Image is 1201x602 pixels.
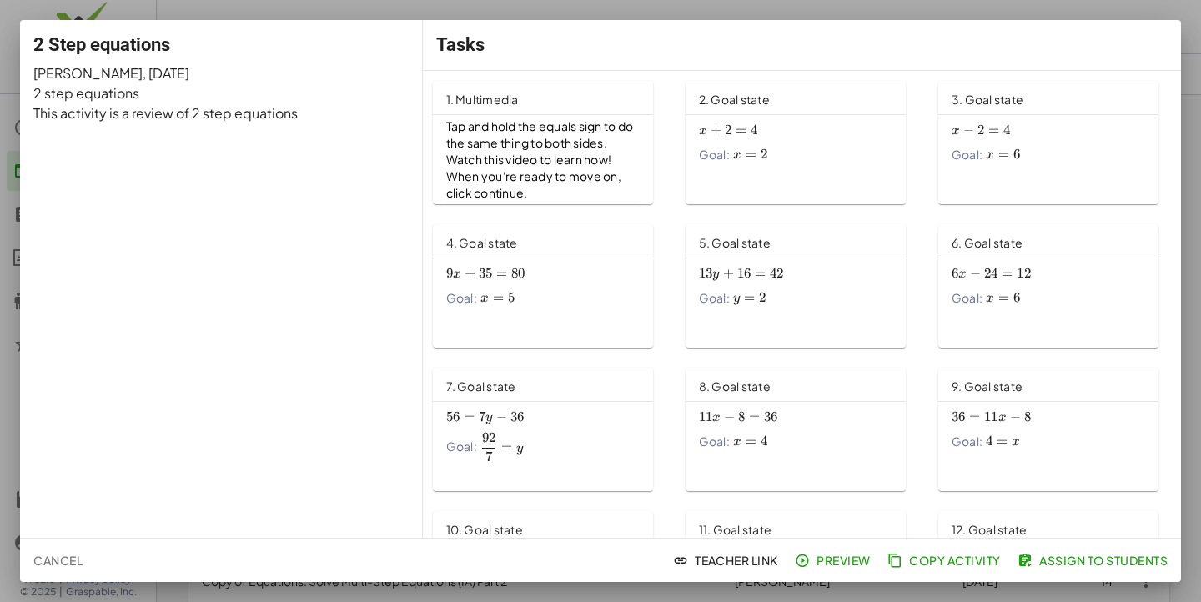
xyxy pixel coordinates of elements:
[952,522,1028,537] span: 12. Goal state
[446,118,636,150] span: Tap and hold the equals sign to do the same thing to both sides.
[446,201,640,279] img: d01a133bd30351e536c378c4ad05ecc8bb13b6a958daf44926f038189a2f6e5e.gif
[33,64,143,82] span: [PERSON_NAME]
[746,433,756,449] span: =
[446,152,624,200] span: Watch this video to learn how! When you're ready to move on, click continue.
[670,545,785,575] button: Teacher Link
[699,433,730,450] span: Goal:
[952,124,960,138] span: x
[744,289,755,306] span: =
[446,433,477,461] span: Goal:
[446,265,453,282] span: 9
[699,522,772,537] span: 11. Goal state
[746,146,756,163] span: =
[464,409,475,425] span: =
[1013,289,1020,306] span: 6
[969,409,980,425] span: =
[952,92,1023,107] span: 3. Goal state
[938,224,1171,348] a: 6. Goal stateGoal:
[759,289,766,306] span: 2
[737,265,751,282] span: 16
[699,235,771,250] span: 5. Goal state
[938,81,1171,204] a: 3. Goal stateGoal:
[676,553,778,568] span: Teacher Link
[998,289,1009,306] span: =
[749,409,760,425] span: =
[496,409,507,425] span: −
[1003,122,1010,138] span: 4
[699,146,730,163] span: Goal:
[998,411,1007,424] span: x
[984,265,998,282] span: 24
[764,409,778,425] span: 36
[755,265,766,282] span: =
[733,435,741,449] span: x
[963,122,974,138] span: −
[495,433,497,451] span: ​
[986,148,994,162] span: x
[952,146,982,163] span: Goal:
[723,265,734,282] span: +
[952,409,966,425] span: 36
[884,545,1008,575] button: Copy Activity
[761,433,767,449] span: 4
[143,64,189,82] span: , [DATE]
[501,439,512,456] span: =
[970,265,981,282] span: −
[33,83,410,103] p: 2 step equations
[446,92,519,107] span: 1. Multimedia
[761,146,767,163] span: 2
[798,553,871,568] span: Preview
[733,148,741,162] span: x
[1010,409,1021,425] span: −
[511,265,525,282] span: 80
[738,409,745,425] span: 8
[1017,265,1031,282] span: 12
[699,92,770,107] span: 2. Goal state
[493,289,504,306] span: =
[724,409,735,425] span: −
[986,433,992,449] span: 4
[482,429,496,446] span: 92
[998,146,1009,163] span: =
[1021,553,1168,568] span: Assign to Students
[1014,545,1174,575] button: Assign to Students
[711,122,721,138] span: +
[699,379,771,394] span: 8. Goal state
[1002,265,1013,282] span: =
[465,265,475,282] span: +
[480,292,489,305] span: x
[485,449,492,465] span: 7
[446,235,518,250] span: 4. Goal state
[791,545,877,575] button: Preview
[485,411,492,424] span: y
[751,122,757,138] span: 4
[686,368,918,491] a: 8. Goal stateGoal:
[446,409,460,425] span: 56
[977,122,984,138] span: 2
[699,124,707,138] span: x
[699,265,713,282] span: 13
[446,379,516,394] span: 7. Goal state
[510,409,525,425] span: 36
[496,265,507,282] span: =
[479,265,493,282] span: 35
[952,235,1023,250] span: 6. Goal state
[433,81,666,204] a: 1. MultimediaTap and hold the equals sign to do the same thing to both sides.Watch this video to ...
[986,292,994,305] span: x
[891,553,1001,568] span: Copy Activity
[952,289,982,307] span: Goal:
[725,122,731,138] span: 2
[952,433,982,450] span: Goal:
[958,268,967,281] span: x
[997,433,1008,449] span: =
[699,409,713,425] span: 11
[27,545,89,575] button: Cancel
[733,292,740,305] span: y
[988,122,999,138] span: =
[770,265,784,282] span: 42
[433,368,666,491] a: 7. Goal stateGoal:
[1013,146,1020,163] span: 6
[1024,409,1031,425] span: 8
[508,289,515,306] span: 5
[712,268,719,281] span: y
